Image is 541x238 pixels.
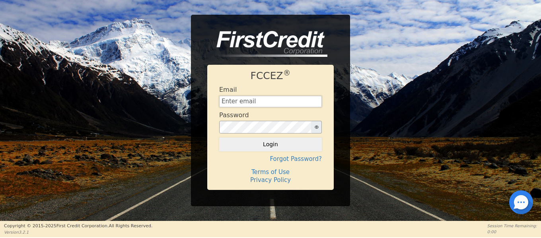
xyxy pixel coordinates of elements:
h4: Terms of Use [219,168,322,176]
h4: Privacy Policy [219,176,322,184]
p: Session Time Remaining: [487,223,537,229]
h4: Forgot Password? [219,155,322,163]
h4: Password [219,111,249,119]
input: Enter email [219,96,322,108]
img: logo-CMu_cnol.png [207,31,327,57]
sup: ® [283,69,291,77]
h1: FCCEZ [219,70,322,82]
p: Copyright © 2015- 2025 First Credit Corporation. [4,223,152,230]
button: Login [219,137,322,151]
span: All Rights Reserved. [109,223,152,228]
p: 0:00 [487,229,537,235]
h4: Email [219,86,237,93]
p: Version 3.2.1 [4,229,152,235]
input: password [219,121,311,134]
